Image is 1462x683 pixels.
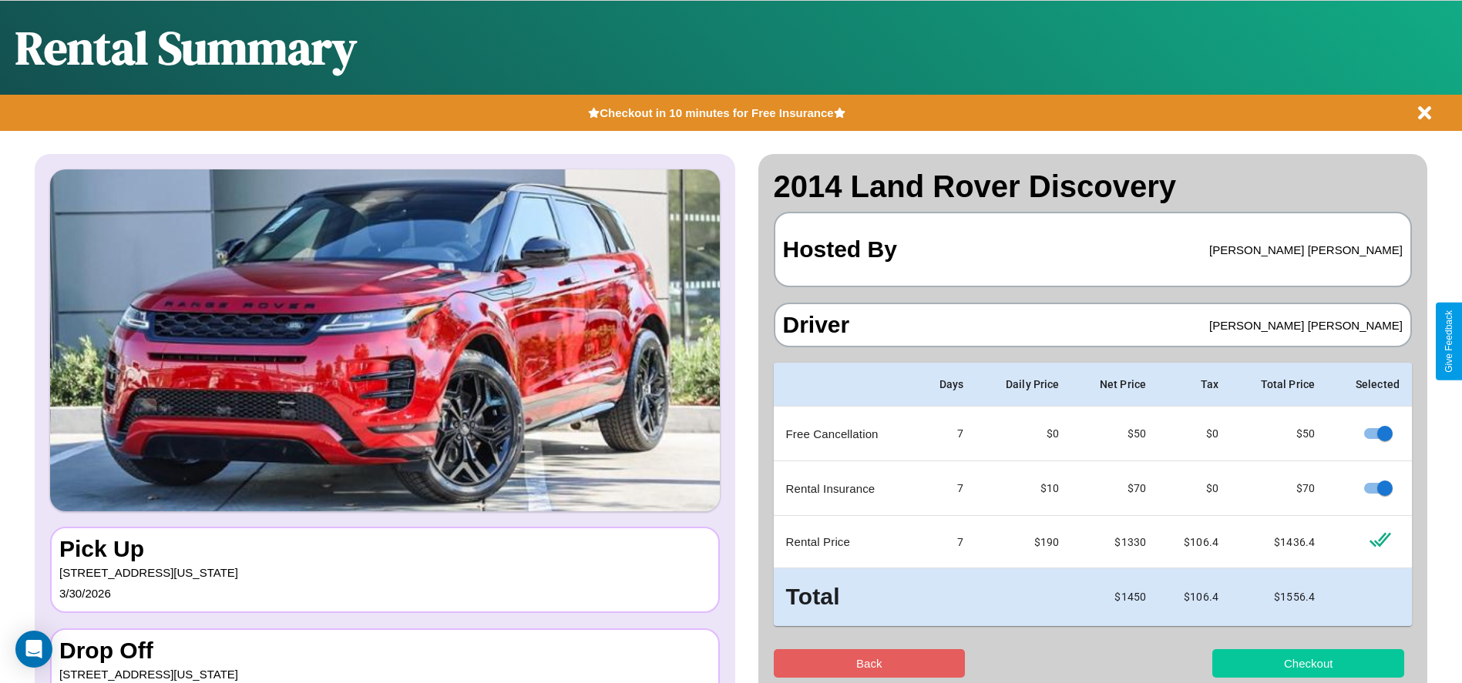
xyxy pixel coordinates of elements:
[1158,461,1231,516] td: $0
[1158,568,1231,626] td: $ 106.4
[916,363,976,407] th: Days
[1444,310,1454,373] div: Give Feedback
[783,221,897,278] h3: Hosted By
[976,363,1072,407] th: Daily Price
[1231,516,1327,568] td: $ 1436.4
[976,461,1072,516] td: $10
[1209,239,1403,260] p: [PERSON_NAME] [PERSON_NAME]
[59,638,711,664] h3: Drop Off
[1209,315,1403,336] p: [PERSON_NAME] [PERSON_NAME]
[774,169,1413,204] h2: 2014 Land Rover Discovery
[1158,516,1231,568] td: $ 106.4
[1231,363,1327,407] th: Total Price
[1212,649,1404,678] button: Checkout
[59,536,711,562] h3: Pick Up
[59,562,711,583] p: [STREET_ADDRESS][US_STATE]
[783,312,850,338] h3: Driver
[786,531,905,552] p: Rental Price
[916,516,976,568] td: 7
[976,407,1072,461] td: $0
[916,407,976,461] td: 7
[786,581,905,614] h3: Total
[1072,516,1159,568] td: $ 1330
[1231,407,1327,461] td: $ 50
[1072,461,1159,516] td: $ 70
[15,631,52,668] div: Open Intercom Messenger
[1072,407,1159,461] td: $ 50
[1231,461,1327,516] td: $ 70
[1072,568,1159,626] td: $ 1450
[976,516,1072,568] td: $ 190
[1231,568,1327,626] td: $ 1556.4
[59,583,711,604] p: 3 / 30 / 2026
[786,478,905,499] p: Rental Insurance
[774,649,966,678] button: Back
[774,363,1413,626] table: simple table
[916,461,976,516] td: 7
[1327,363,1412,407] th: Selected
[1072,363,1159,407] th: Net Price
[15,16,357,79] h1: Rental Summary
[786,424,905,444] p: Free Cancellation
[600,106,833,119] b: Checkout in 10 minutes for Free Insurance
[1158,363,1231,407] th: Tax
[1158,407,1231,461] td: $0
